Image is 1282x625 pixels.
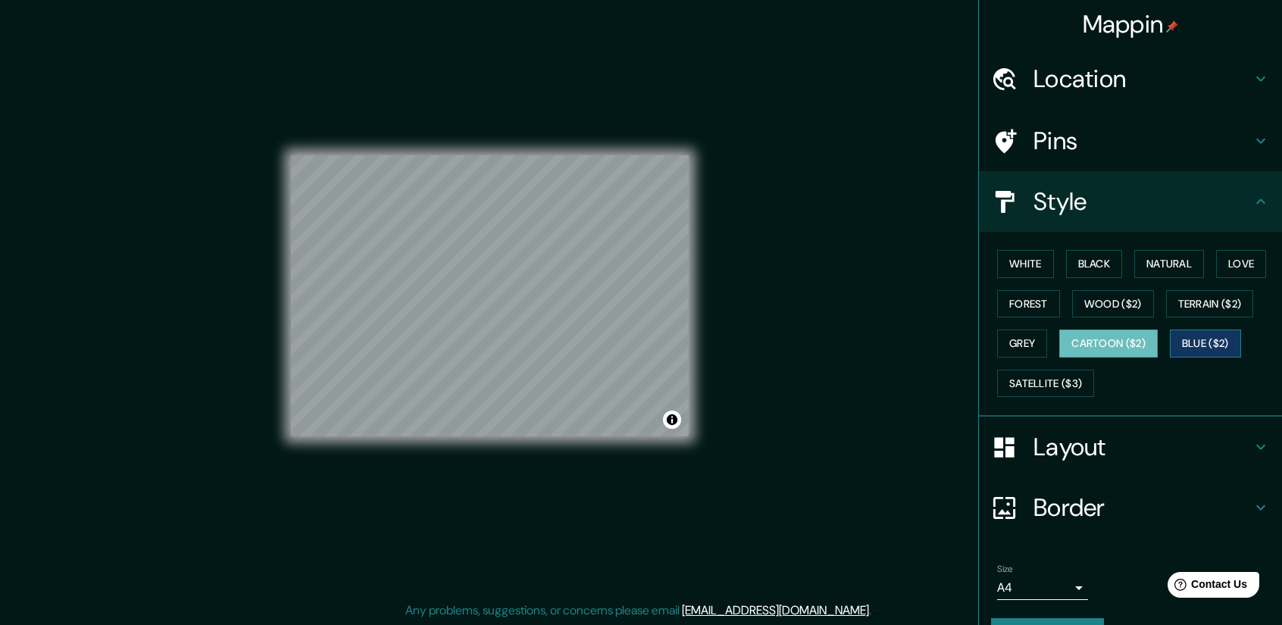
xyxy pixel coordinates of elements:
[979,477,1282,538] div: Border
[1066,250,1123,278] button: Black
[663,411,681,429] button: Toggle attribution
[1134,250,1204,278] button: Natural
[1033,492,1252,523] h4: Border
[1033,186,1252,217] h4: Style
[1147,566,1265,608] iframe: Help widget launcher
[1059,330,1158,358] button: Cartoon ($2)
[1072,290,1154,318] button: Wood ($2)
[979,111,1282,171] div: Pins
[1166,290,1254,318] button: Terrain ($2)
[997,576,1088,600] div: A4
[1033,64,1252,94] h4: Location
[997,370,1094,398] button: Satellite ($3)
[979,48,1282,109] div: Location
[682,602,869,618] a: [EMAIL_ADDRESS][DOMAIN_NAME]
[979,171,1282,232] div: Style
[997,330,1047,358] button: Grey
[871,602,874,620] div: .
[1170,330,1241,358] button: Blue ($2)
[874,602,877,620] div: .
[997,290,1060,318] button: Forest
[1216,250,1266,278] button: Love
[1033,432,1252,462] h4: Layout
[997,563,1013,576] label: Size
[1166,20,1178,33] img: pin-icon.png
[979,417,1282,477] div: Layout
[291,155,689,436] canvas: Map
[997,250,1054,278] button: White
[1033,126,1252,156] h4: Pins
[405,602,871,620] p: Any problems, suggestions, or concerns please email .
[1083,9,1179,39] h4: Mappin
